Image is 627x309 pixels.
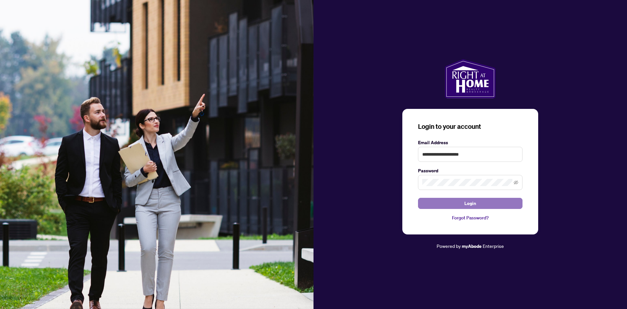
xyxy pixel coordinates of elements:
label: Password [418,167,522,174]
span: eye-invisible [514,180,518,185]
span: Powered by [437,243,461,249]
img: ma-logo [445,59,495,98]
button: Login [418,198,522,209]
label: Email Address [418,139,522,146]
span: Enterprise [483,243,504,249]
a: myAbode [462,243,482,250]
h3: Login to your account [418,122,522,131]
a: Forgot Password? [418,214,522,221]
span: Login [464,198,476,209]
